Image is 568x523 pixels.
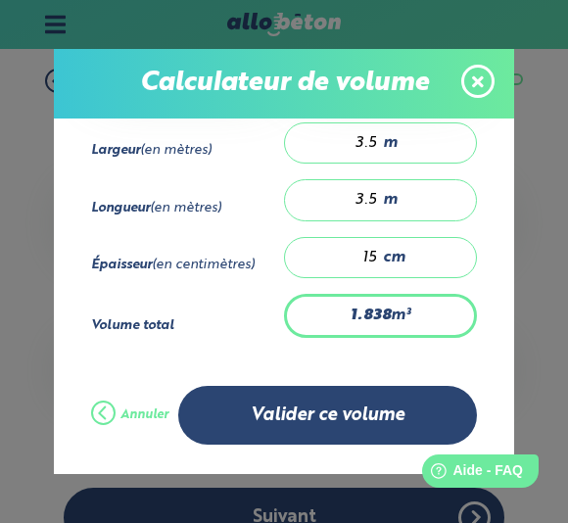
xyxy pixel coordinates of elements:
p: Calculateur de volume [73,69,495,99]
strong: Épaisseur [91,259,152,271]
input: 0 [305,190,378,210]
strong: Volume total [91,319,174,332]
div: (en centimètres) [91,258,284,273]
span: m [383,191,398,209]
div: (en mètres) [91,201,284,216]
input: 0 [305,248,378,267]
iframe: Help widget launcher [394,447,546,501]
input: 0 [305,133,378,153]
strong: Longueur [91,202,150,214]
strong: 1.838 [351,308,391,323]
strong: Largeur [91,144,140,157]
div: (en mètres) [91,143,284,159]
div: m³ [284,294,477,337]
button: Annuler [91,386,168,445]
button: Valider ce volume [178,386,478,445]
span: m [383,134,398,152]
span: cm [383,249,405,266]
